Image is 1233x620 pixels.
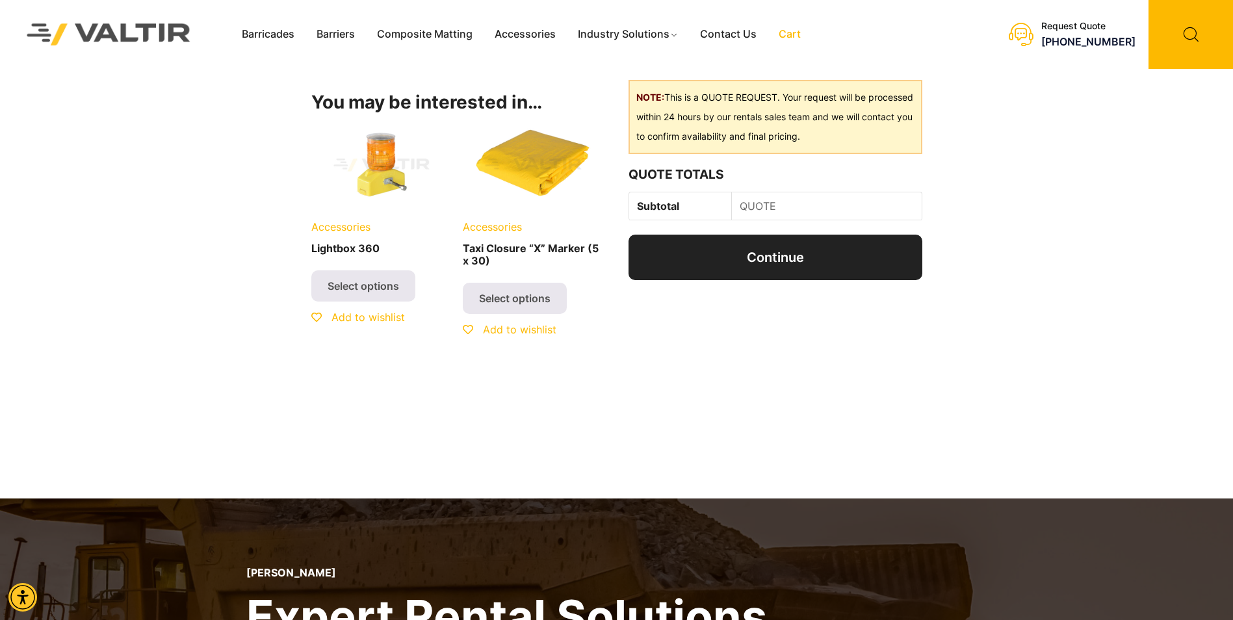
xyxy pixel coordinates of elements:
[768,25,812,44] a: Cart
[331,311,405,324] span: Add to wishlist
[463,123,604,207] img: Accessories
[311,92,604,114] h2: You may be interested in…
[10,6,208,63] img: Valtir Rentals
[567,25,690,44] a: Industry Solutions
[732,192,922,220] td: QUOTE
[311,270,415,302] a: Select options for “Lightbox 360”
[463,237,604,273] h2: Taxi Closure “X” Marker (5 x 30)
[463,123,604,273] a: AccessoriesTaxi Closure “X” Marker (5 x 30)
[366,25,484,44] a: Composite Matting
[629,167,922,182] h2: Quote Totals
[1041,35,1136,48] a: call (888) 496-3625
[311,311,405,324] a: Add to wishlist
[483,323,556,336] span: Add to wishlist
[231,25,305,44] a: Barricades
[689,25,768,44] a: Contact Us
[463,220,522,233] span: Accessories
[311,123,452,207] img: Accessories
[1041,21,1136,32] div: Request Quote
[305,25,366,44] a: Barriers
[311,237,452,260] h2: Lightbox 360
[629,192,731,220] th: Subtotal
[246,567,767,579] p: [PERSON_NAME]
[311,220,370,233] span: Accessories
[629,235,922,280] a: Continue
[463,323,556,336] a: Add to wishlist
[311,123,452,260] a: AccessoriesLightbox 360
[8,583,37,612] div: Accessibility Menu
[636,92,664,103] b: NOTE:
[484,25,567,44] a: Accessories
[463,283,567,314] a: Select options for “Taxi Closure “X” Marker (5 x 30)”
[629,80,922,154] div: This is a QUOTE REQUEST. Your request will be processed within 24 hours by our rentals sales team...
